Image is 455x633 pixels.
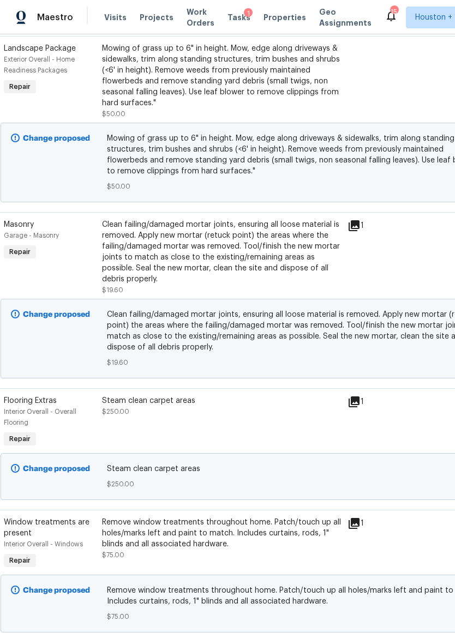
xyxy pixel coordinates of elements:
[23,587,90,594] b: Change proposed
[104,12,127,23] span: Visits
[5,246,35,257] span: Repair
[348,517,390,530] div: 1
[187,7,214,28] span: Work Orders
[102,111,125,117] span: $50.00
[23,135,90,142] b: Change proposed
[4,232,59,239] span: Garage - Masonry
[4,56,75,74] span: Exterior Overall - Home Readiness Packages
[5,555,35,566] span: Repair
[4,397,57,405] span: Flooring Extras
[140,12,173,23] span: Projects
[102,219,341,285] div: Clean failing/damaged mortar joints, ensuring all loose material is removed. Apply new mortar (re...
[348,395,390,408] div: 1
[102,517,341,550] div: Remove window treatments throughout home. Patch/touch up all holes/marks left and paint to match....
[102,43,341,108] div: Mowing of grass up to 6" in height. Mow, edge along driveways & sidewalks, trim along standing st...
[102,408,129,415] span: $250.00
[348,219,390,232] div: 1
[102,287,123,293] span: $19.60
[37,12,73,23] span: Maestro
[4,221,34,228] span: Masonry
[228,14,250,21] span: Tasks
[4,519,89,537] span: Window treatments are present
[264,12,306,23] span: Properties
[23,311,90,318] b: Change proposed
[244,8,253,19] div: 1
[5,433,35,444] span: Repair
[5,81,35,92] span: Repair
[23,465,90,473] b: Change proposed
[4,541,83,547] span: Interior Overall - Windows
[4,45,76,52] span: Landscape Package
[4,408,76,426] span: Interior Overall - Overall Flooring
[319,7,372,28] span: Geo Assignments
[390,7,398,17] div: 15
[102,395,341,406] div: Steam clean carpet areas
[102,552,124,558] span: $75.00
